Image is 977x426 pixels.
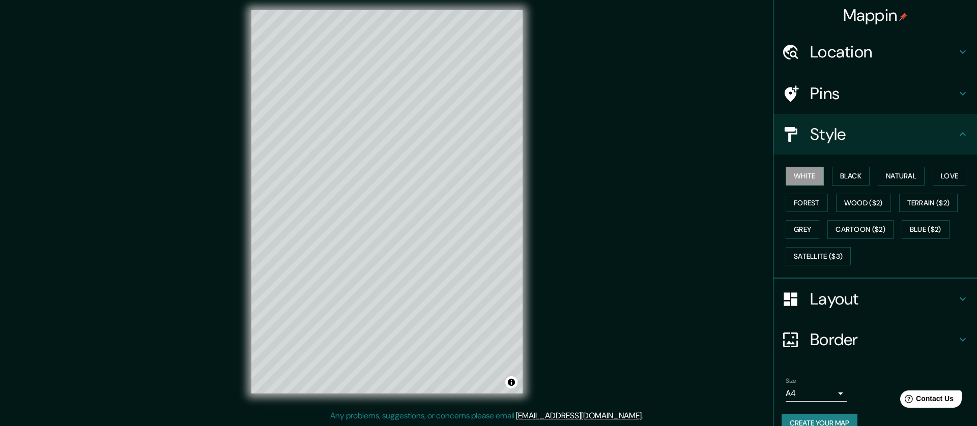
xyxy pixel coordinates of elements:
button: Wood ($2) [836,194,891,212]
h4: Location [810,42,957,62]
button: Grey [786,220,819,239]
div: . [645,410,647,422]
button: Terrain ($2) [899,194,958,212]
button: White [786,167,824,186]
button: Toggle attribution [505,376,518,388]
div: Style [773,114,977,155]
button: Love [933,167,966,186]
button: Blue ($2) [902,220,950,239]
h4: Layout [810,289,957,309]
div: Location [773,32,977,72]
img: pin-icon.png [899,13,907,21]
p: Any problems, suggestions, or concerns please email . [330,410,643,422]
button: Natural [878,167,925,186]
button: Cartoon ($2) [827,220,894,239]
button: Black [832,167,870,186]
a: [EMAIL_ADDRESS][DOMAIN_NAME] [516,410,642,421]
h4: Pins [810,83,957,104]
h4: Border [810,329,957,350]
div: Pins [773,73,977,114]
div: A4 [786,385,847,402]
h4: Style [810,124,957,144]
h4: Mappin [843,5,908,25]
button: Forest [786,194,828,212]
label: Size [786,377,796,385]
iframe: Help widget launcher [886,386,966,415]
div: . [643,410,645,422]
button: Satellite ($3) [786,247,851,266]
div: Border [773,319,977,360]
div: Layout [773,279,977,319]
